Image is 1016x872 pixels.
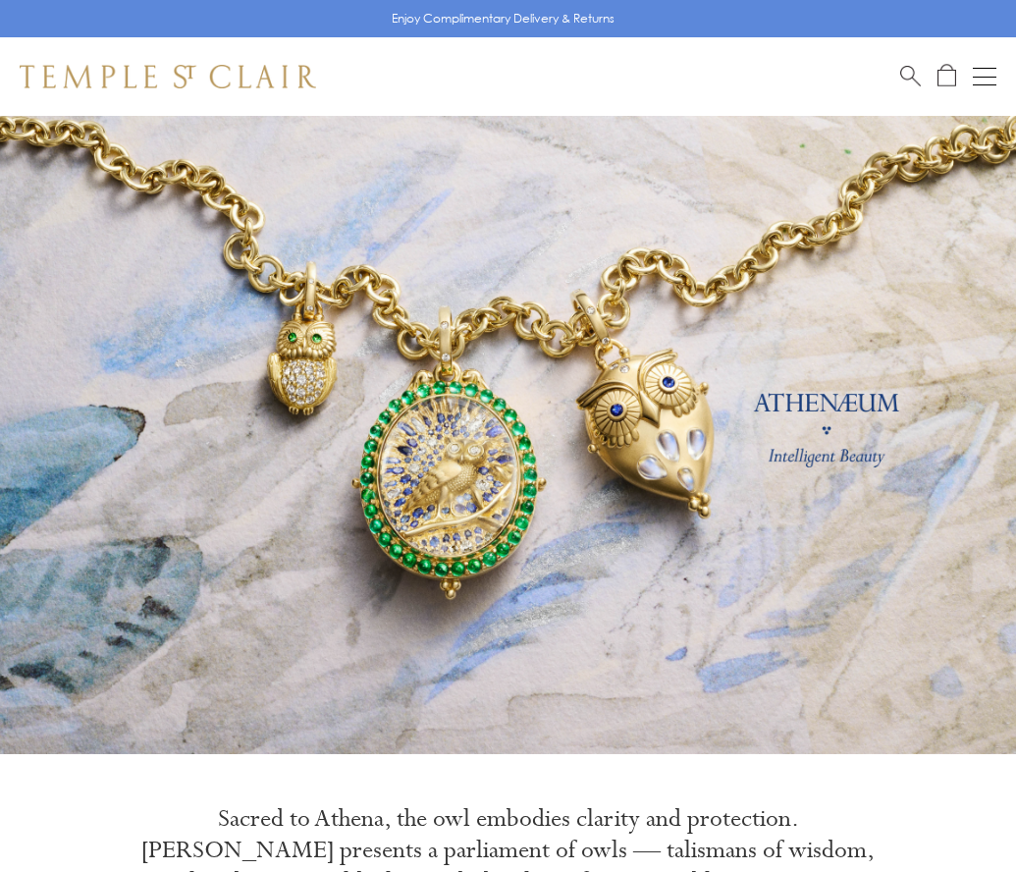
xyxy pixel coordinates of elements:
a: Search [900,64,921,88]
a: Open Shopping Bag [937,64,956,88]
p: Enjoy Complimentary Delivery & Returns [392,9,615,28]
img: Temple St. Clair [20,65,316,88]
button: Open navigation [973,65,996,88]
